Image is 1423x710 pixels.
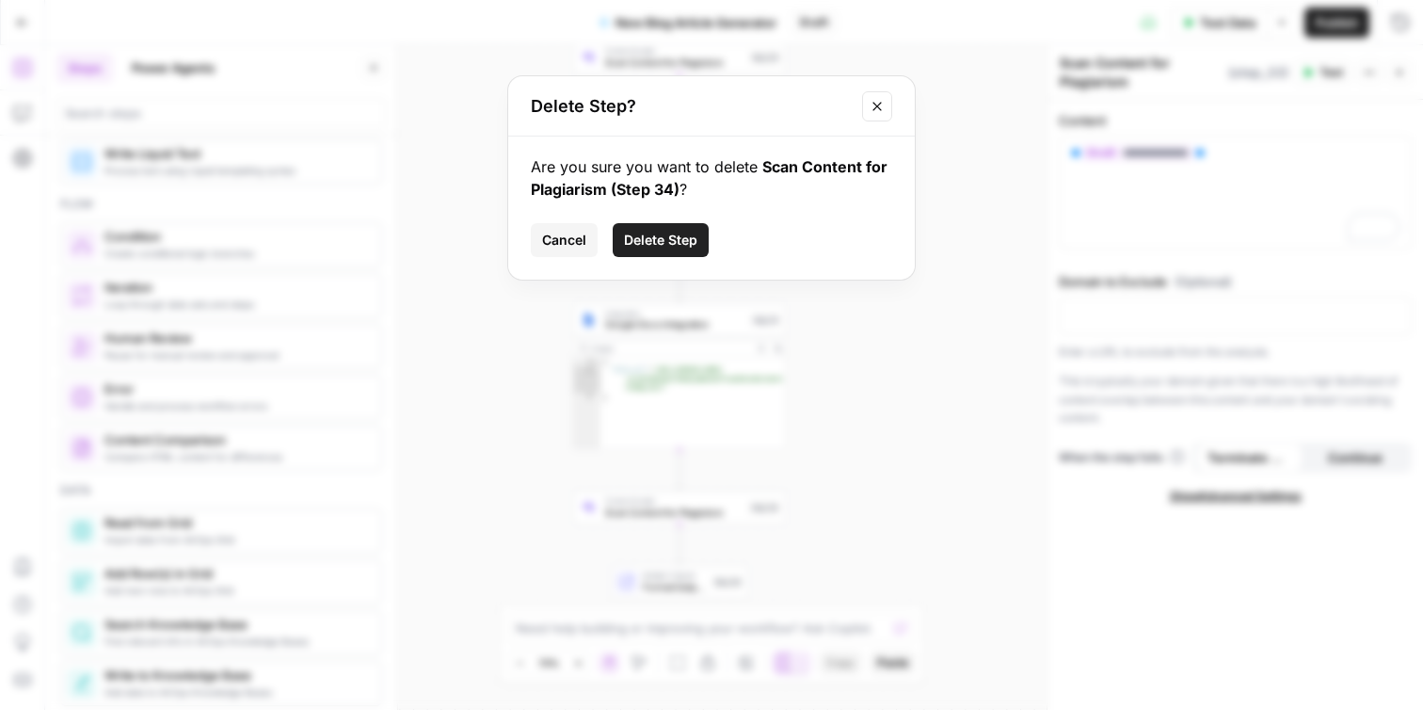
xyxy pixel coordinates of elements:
h2: Delete Step? [531,93,851,120]
button: Cancel [531,223,598,257]
span: Cancel [542,231,586,250]
button: Delete Step [613,223,709,257]
div: Are you sure you want to delete ? [531,155,892,201]
button: Close modal [862,91,892,121]
span: Delete Step [624,231,697,250]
